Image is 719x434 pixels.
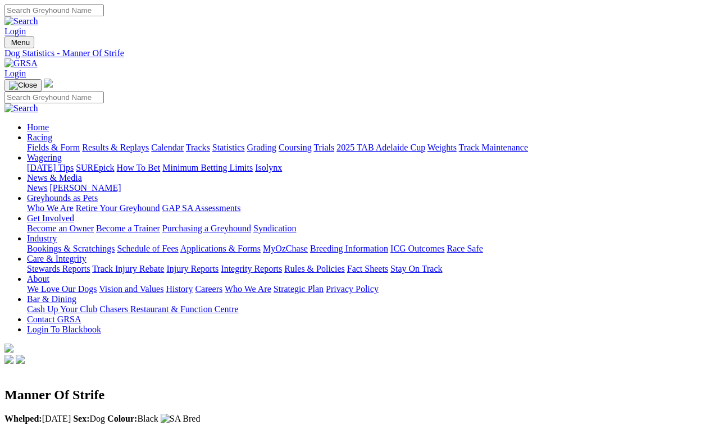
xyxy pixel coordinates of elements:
[9,81,37,90] img: Close
[326,284,379,294] a: Privacy Policy
[4,344,13,353] img: logo-grsa-white.png
[161,414,201,424] img: SA Bred
[99,284,163,294] a: Vision and Values
[212,143,245,152] a: Statistics
[27,244,715,254] div: Industry
[4,16,38,26] img: Search
[27,183,47,193] a: News
[186,143,210,152] a: Tracks
[310,244,388,253] a: Breeding Information
[263,244,308,253] a: MyOzChase
[274,284,324,294] a: Strategic Plan
[27,163,715,173] div: Wagering
[459,143,528,152] a: Track Maintenance
[73,414,105,423] span: Dog
[27,153,62,162] a: Wagering
[82,143,149,152] a: Results & Replays
[162,163,253,172] a: Minimum Betting Limits
[247,143,276,152] a: Grading
[76,203,160,213] a: Retire Your Greyhound
[27,264,90,273] a: Stewards Reports
[117,163,161,172] a: How To Bet
[180,244,261,253] a: Applications & Forms
[11,38,30,47] span: Menu
[27,274,49,284] a: About
[27,213,74,223] a: Get Involved
[427,143,457,152] a: Weights
[4,414,42,423] b: Whelped:
[162,203,241,213] a: GAP SA Assessments
[4,4,104,16] input: Search
[27,304,97,314] a: Cash Up Your Club
[4,414,71,423] span: [DATE]
[107,414,158,423] span: Black
[16,355,25,364] img: twitter.svg
[27,284,97,294] a: We Love Our Dogs
[195,284,222,294] a: Careers
[279,143,312,152] a: Coursing
[253,223,296,233] a: Syndication
[27,264,715,274] div: Care & Integrity
[221,264,282,273] a: Integrity Reports
[4,48,715,58] a: Dog Statistics - Manner Of Strife
[27,143,715,153] div: Racing
[107,414,137,423] b: Colour:
[447,244,483,253] a: Race Safe
[166,264,219,273] a: Injury Reports
[225,284,271,294] a: Who We Are
[117,244,178,253] a: Schedule of Fees
[73,414,89,423] b: Sex:
[4,68,26,78] a: Login
[162,223,251,233] a: Purchasing a Greyhound
[4,26,26,36] a: Login
[166,284,193,294] a: History
[390,264,442,273] a: Stay On Track
[255,163,282,172] a: Isolynx
[92,264,164,273] a: Track Injury Rebate
[4,79,42,92] button: Toggle navigation
[4,58,38,68] img: GRSA
[313,143,334,152] a: Trials
[27,294,76,304] a: Bar & Dining
[27,163,74,172] a: [DATE] Tips
[49,183,121,193] a: [PERSON_NAME]
[4,36,34,48] button: Toggle navigation
[4,92,104,103] input: Search
[390,244,444,253] a: ICG Outcomes
[284,264,345,273] a: Rules & Policies
[27,314,81,324] a: Contact GRSA
[27,234,57,243] a: Industry
[27,122,49,132] a: Home
[27,254,87,263] a: Care & Integrity
[27,244,115,253] a: Bookings & Scratchings
[4,387,715,403] h2: Manner Of Strife
[27,133,52,142] a: Racing
[99,304,238,314] a: Chasers Restaurant & Function Centre
[151,143,184,152] a: Calendar
[336,143,425,152] a: 2025 TAB Adelaide Cup
[27,223,715,234] div: Get Involved
[27,325,101,334] a: Login To Blackbook
[76,163,114,172] a: SUREpick
[44,79,53,88] img: logo-grsa-white.png
[27,223,94,233] a: Become an Owner
[27,183,715,193] div: News & Media
[4,103,38,113] img: Search
[4,355,13,364] img: facebook.svg
[27,203,715,213] div: Greyhounds as Pets
[27,143,80,152] a: Fields & Form
[27,193,98,203] a: Greyhounds as Pets
[27,173,82,182] a: News & Media
[347,264,388,273] a: Fact Sheets
[96,223,160,233] a: Become a Trainer
[27,304,715,314] div: Bar & Dining
[27,203,74,213] a: Who We Are
[27,284,715,294] div: About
